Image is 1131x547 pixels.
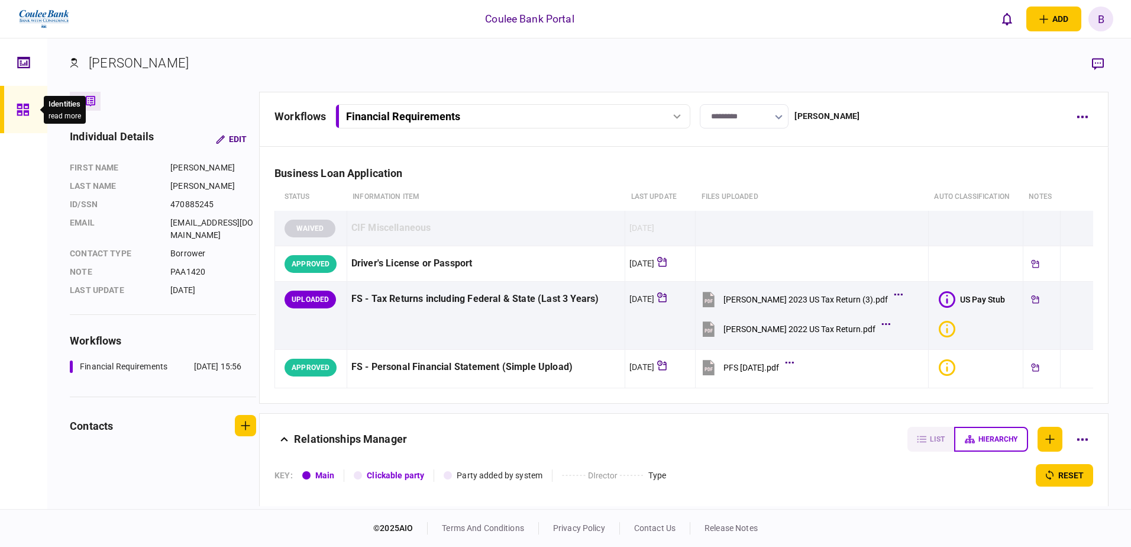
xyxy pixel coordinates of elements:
[170,217,256,242] div: [EMAIL_ADDRESS][DOMAIN_NAME]
[723,363,779,372] div: PFS 5.15.2025.pdf
[206,128,256,150] button: Edit
[70,162,159,174] div: First name
[170,162,256,174] div: [PERSON_NAME]
[648,469,667,482] div: Type
[170,266,256,278] div: PAA1420
[705,523,758,533] a: release notes
[1088,7,1113,31] button: B
[994,7,1019,31] button: open notifications list
[80,361,167,373] div: Financial Requirements
[978,435,1017,443] span: hierarchy
[49,98,81,110] div: Identities
[170,247,256,260] div: Borrower
[346,110,460,123] div: Financial Requirements
[294,427,407,452] div: Relationships Manager
[315,469,335,482] div: Main
[939,321,960,337] button: Bad quality
[70,361,241,373] a: Financial Requirements[DATE] 15:56
[70,247,159,260] div: Contact type
[275,184,347,211] th: status
[625,184,696,211] th: last update
[70,217,159,242] div: email
[285,220,335,237] div: WAIVED
[170,198,256,211] div: 470885245
[700,354,791,381] button: PFS 5.15.2025.pdf
[954,427,1028,452] button: hierarchy
[700,316,887,342] button: Proell 2022 US Tax Return.pdf
[367,469,424,482] div: Clickable party
[89,53,189,73] div: [PERSON_NAME]
[351,250,621,277] div: Driver's License or Passport
[335,104,690,128] button: Financial Requirements
[70,418,113,434] div: contacts
[629,293,654,305] div: [DATE]
[485,11,574,27] div: Coulee Bank Portal
[960,295,1005,304] div: US Pay Stub
[347,184,625,211] th: Information item
[1027,256,1043,272] div: Tickler available
[70,198,159,211] div: ID/SSN
[285,291,336,308] div: UPLOADED
[723,324,875,334] div: Proell 2022 US Tax Return.pdf
[1027,292,1043,307] div: Tickler available
[907,427,954,452] button: list
[1036,464,1093,487] button: reset
[629,361,654,373] div: [DATE]
[794,110,859,123] div: [PERSON_NAME]
[18,4,70,34] img: client company logo
[1023,184,1061,211] th: notes
[274,108,326,124] div: workflows
[170,180,256,192] div: [PERSON_NAME]
[70,284,159,297] div: last update
[351,215,621,242] div: CIF Miscellaneous
[1026,7,1081,31] button: open adding identity options
[634,523,676,533] a: contact us
[70,266,159,278] div: note
[285,359,337,377] div: APPROVED
[70,128,154,150] div: individual details
[70,180,159,192] div: Last name
[70,333,256,349] div: workflows
[930,435,945,443] span: list
[723,295,888,304] div: Proell 2023 US Tax Return (3).pdf
[170,284,256,297] div: [DATE]
[442,523,524,533] a: terms and conditions
[351,354,621,381] div: FS - Personal Financial Statement (Simple Upload)
[700,286,900,313] button: Proell 2023 US Tax Return (3).pdf
[274,469,293,482] div: KEY :
[351,286,621,313] div: FS - Tax Returns including Federal & State (Last 3 Years)
[1027,360,1043,375] div: Tickler available
[928,184,1023,211] th: auto classification
[373,522,428,535] div: © 2025 AIO
[696,184,929,211] th: Files uploaded
[553,523,605,533] a: privacy policy
[49,112,81,120] button: read more
[939,291,1005,308] button: US Pay Stub
[939,321,955,337] div: Bad quality
[285,255,337,273] div: APPROVED
[629,222,654,234] div: [DATE]
[274,167,412,179] div: Business Loan Application
[629,258,654,269] div: [DATE]
[194,361,242,373] div: [DATE] 15:56
[457,469,542,482] div: Party added by system
[939,359,955,376] div: Bad quality
[939,359,960,376] button: Bad quality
